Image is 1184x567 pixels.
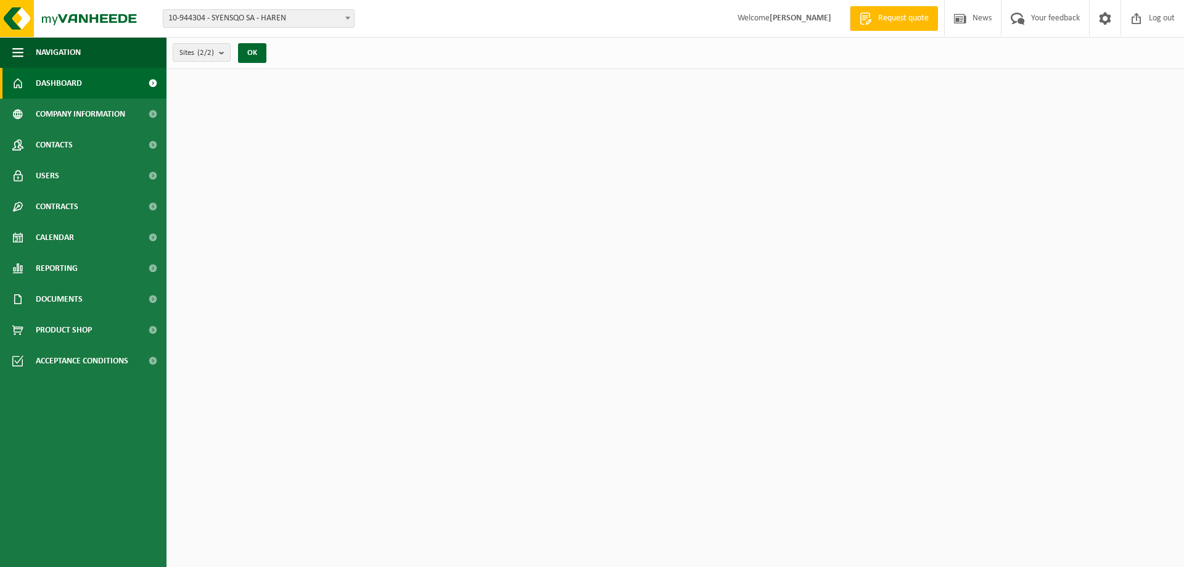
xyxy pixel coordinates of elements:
[197,49,214,57] count: (2/2)
[770,14,831,23] strong: [PERSON_NAME]
[173,43,231,62] button: Sites(2/2)
[875,12,932,25] span: Request quote
[36,160,59,191] span: Users
[163,10,354,27] span: 10-944304 - SYENSQO SA - HAREN
[238,43,266,63] button: OK
[36,315,92,346] span: Product Shop
[36,222,74,253] span: Calendar
[850,6,938,31] a: Request quote
[36,284,83,315] span: Documents
[36,130,73,160] span: Contacts
[36,191,78,222] span: Contracts
[163,9,355,28] span: 10-944304 - SYENSQO SA - HAREN
[36,68,82,99] span: Dashboard
[36,346,128,376] span: Acceptance conditions
[36,99,125,130] span: Company information
[36,37,81,68] span: Navigation
[179,44,214,62] span: Sites
[36,253,78,284] span: Reporting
